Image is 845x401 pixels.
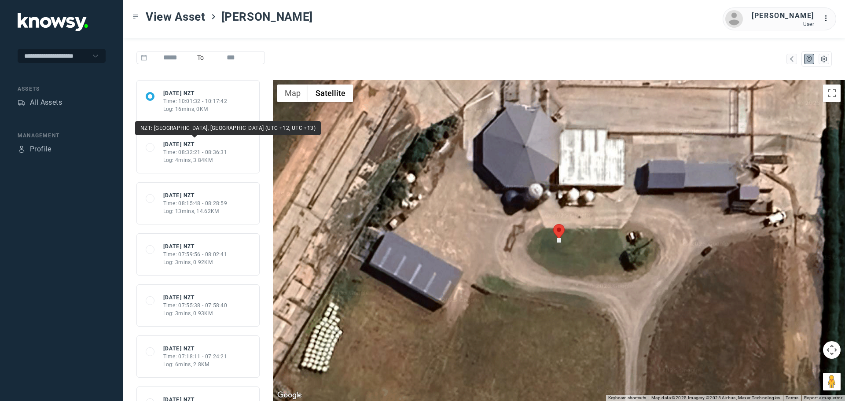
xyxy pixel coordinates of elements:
[163,302,228,309] div: Time: 07:55:38 - 07:58:40
[163,97,228,105] div: Time: 10:01:32 - 10:17:42
[823,341,841,359] button: Map camera controls
[30,97,62,108] div: All Assets
[163,191,228,199] div: [DATE] NZT
[752,21,814,27] div: User
[823,373,841,390] button: Drag Pegman onto the map to open Street View
[651,395,780,400] span: Map data ©2025 Imagery ©2025 Airbus, Maxar Technologies
[608,395,646,401] button: Keyboard shortcuts
[725,10,743,28] img: avatar.png
[221,9,313,25] span: [PERSON_NAME]
[788,55,796,63] div: Map
[805,55,813,63] div: Map
[146,9,206,25] span: View Asset
[823,85,841,102] button: Toggle fullscreen view
[163,361,228,368] div: Log: 6mins, 2.8KM
[823,15,832,22] tspan: ...
[163,345,228,353] div: [DATE] NZT
[163,207,228,215] div: Log: 13mins, 14.62KM
[163,156,228,164] div: Log: 4mins, 3.84KM
[163,250,228,258] div: Time: 07:59:56 - 08:02:41
[163,140,228,148] div: [DATE] NZT
[194,51,208,64] span: To
[140,125,316,131] span: NZT: [GEOGRAPHIC_DATA], [GEOGRAPHIC_DATA] (UTC +12, UTC +13)
[18,145,26,153] div: Profile
[30,144,51,155] div: Profile
[163,89,228,97] div: [DATE] NZT
[163,353,228,361] div: Time: 07:18:11 - 07:24:21
[163,294,228,302] div: [DATE] NZT
[277,85,308,102] button: Show street map
[275,390,304,401] img: Google
[163,258,228,266] div: Log: 3mins, 0.92KM
[823,13,834,25] div: :
[18,85,106,93] div: Assets
[163,148,228,156] div: Time: 08:32:21 - 08:36:31
[18,132,106,140] div: Management
[18,13,88,31] img: Application Logo
[210,13,217,20] div: >
[823,13,834,24] div: :
[163,199,228,207] div: Time: 08:15:48 - 08:28:59
[163,105,228,113] div: Log: 16mins, 0KM
[804,395,842,400] a: Report a map error
[820,55,828,63] div: List
[132,14,139,20] div: Toggle Menu
[752,11,814,21] div: [PERSON_NAME]
[308,85,353,102] button: Show satellite imagery
[163,243,228,250] div: [DATE] NZT
[163,309,228,317] div: Log: 3mins, 0.93KM
[18,99,26,107] div: Assets
[18,97,62,108] a: AssetsAll Assets
[786,395,799,400] a: Terms
[275,390,304,401] a: Open this area in Google Maps (opens a new window)
[18,144,51,155] a: ProfileProfile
